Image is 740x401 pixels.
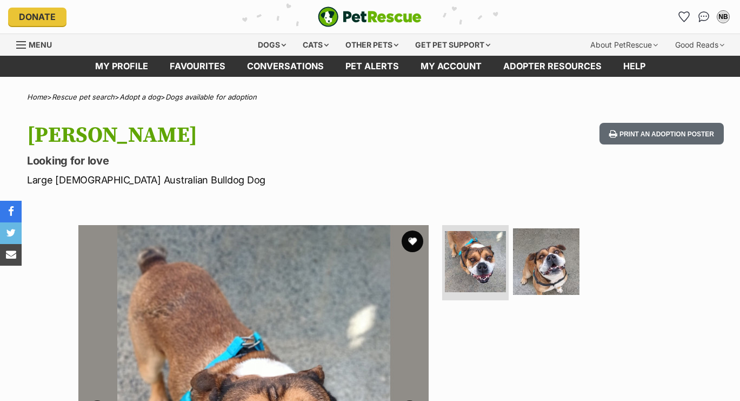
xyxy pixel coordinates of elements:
[29,40,52,49] span: Menu
[119,93,161,101] a: Adopt a dog
[668,34,732,56] div: Good Reads
[27,153,451,168] p: Looking for love
[335,56,410,77] a: Pet alerts
[52,93,115,101] a: Rescue pet search
[410,56,492,77] a: My account
[695,8,712,25] a: Conversations
[492,56,612,77] a: Adopter resources
[718,11,729,22] div: NB
[445,231,506,292] img: Photo of Louie
[583,34,665,56] div: About PetRescue
[698,11,710,22] img: chat-41dd97257d64d25036548639549fe6c8038ab92f7586957e7f3b1b290dea8141.svg
[676,8,732,25] ul: Account quick links
[676,8,693,25] a: Favourites
[318,6,422,27] a: PetRescue
[612,56,656,77] a: Help
[599,123,724,145] button: Print an adoption poster
[27,93,47,101] a: Home
[513,228,579,295] img: Photo of Louie
[408,34,498,56] div: Get pet support
[27,123,451,148] h1: [PERSON_NAME]
[27,173,451,187] p: Large [DEMOGRAPHIC_DATA] Australian Bulldog Dog
[16,34,59,54] a: Menu
[295,34,336,56] div: Cats
[402,231,423,252] button: favourite
[8,8,66,26] a: Donate
[165,93,257,101] a: Dogs available for adoption
[318,6,422,27] img: logo-e224e6f780fb5917bec1dbf3a21bbac754714ae5b6737aabdf751b685950b380.svg
[715,8,732,25] button: My account
[338,34,406,56] div: Other pets
[84,56,159,77] a: My profile
[236,56,335,77] a: conversations
[159,56,236,77] a: Favourites
[250,34,294,56] div: Dogs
